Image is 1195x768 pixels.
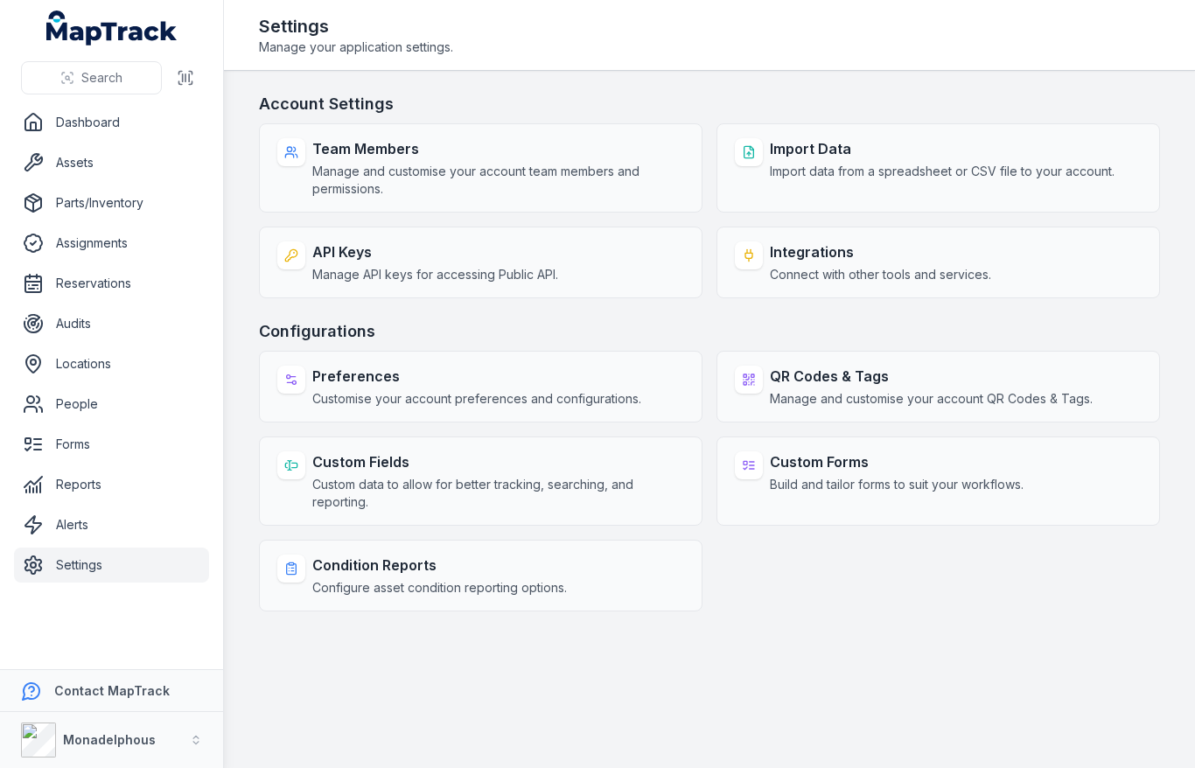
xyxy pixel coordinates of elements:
[716,351,1160,422] a: QR Codes & TagsManage and customise your account QR Codes & Tags.
[312,241,558,262] strong: API Keys
[770,366,1093,387] strong: QR Codes & Tags
[312,163,684,198] span: Manage and customise your account team members and permissions.
[770,163,1115,180] span: Import data from a spreadsheet or CSV file to your account.
[14,226,209,261] a: Assignments
[259,319,1160,344] h3: Configurations
[259,351,702,422] a: PreferencesCustomise your account preferences and configurations.
[312,555,567,576] strong: Condition Reports
[259,92,1160,116] h3: Account Settings
[259,436,702,526] a: Custom FieldsCustom data to allow for better tracking, searching, and reporting.
[770,241,991,262] strong: Integrations
[14,507,209,542] a: Alerts
[259,123,702,213] a: Team MembersManage and customise your account team members and permissions.
[14,145,209,180] a: Assets
[14,427,209,462] a: Forms
[14,306,209,341] a: Audits
[259,14,453,38] h2: Settings
[716,227,1160,298] a: IntegrationsConnect with other tools and services.
[14,185,209,220] a: Parts/Inventory
[259,540,702,611] a: Condition ReportsConfigure asset condition reporting options.
[716,123,1160,213] a: Import DataImport data from a spreadsheet or CSV file to your account.
[259,38,453,56] span: Manage your application settings.
[312,138,684,159] strong: Team Members
[14,387,209,422] a: People
[14,105,209,140] a: Dashboard
[770,138,1115,159] strong: Import Data
[21,61,162,94] button: Search
[312,579,567,597] span: Configure asset condition reporting options.
[770,266,991,283] span: Connect with other tools and services.
[312,390,641,408] span: Customise your account preferences and configurations.
[63,732,156,747] strong: Monadelphous
[14,467,209,502] a: Reports
[14,346,209,381] a: Locations
[312,476,684,511] span: Custom data to allow for better tracking, searching, and reporting.
[46,10,178,45] a: MapTrack
[312,366,641,387] strong: Preferences
[81,69,122,87] span: Search
[14,548,209,583] a: Settings
[770,476,1024,493] span: Build and tailor forms to suit your workflows.
[770,390,1093,408] span: Manage and customise your account QR Codes & Tags.
[716,436,1160,526] a: Custom FormsBuild and tailor forms to suit your workflows.
[312,266,558,283] span: Manage API keys for accessing Public API.
[259,227,702,298] a: API KeysManage API keys for accessing Public API.
[770,451,1024,472] strong: Custom Forms
[54,683,170,698] strong: Contact MapTrack
[14,266,209,301] a: Reservations
[312,451,684,472] strong: Custom Fields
